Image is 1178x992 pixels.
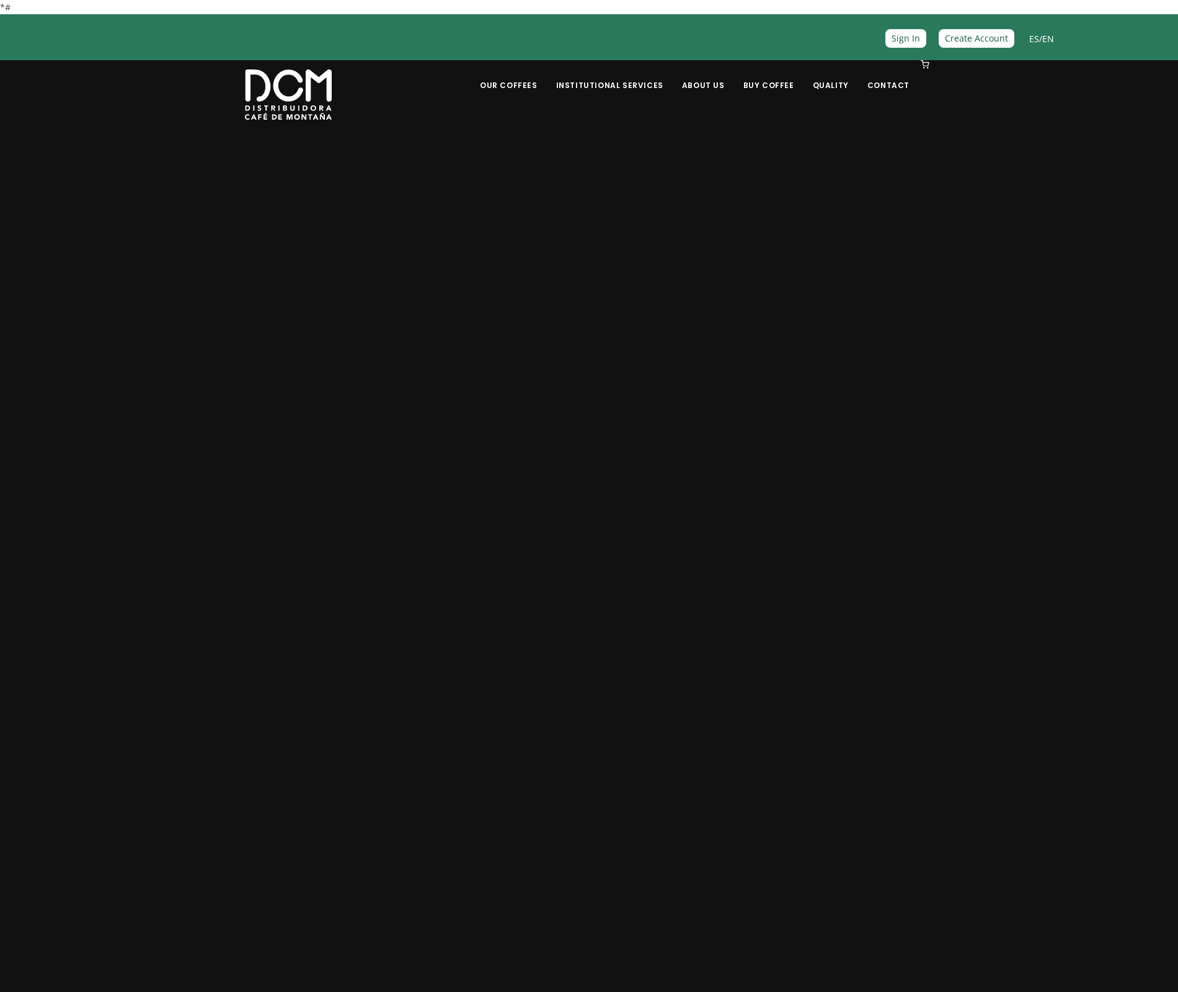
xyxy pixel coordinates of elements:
a: Buy Coffee [736,61,802,91]
a: EN [1042,33,1054,45]
span: / [1029,32,1054,46]
a: ES [1029,33,1039,45]
a: Create Account [939,29,1014,47]
a: Institutional Services [549,61,671,91]
a: Sign In [885,29,926,47]
a: About Us [675,61,732,91]
a: Quality [805,61,856,91]
a: Contact [860,61,917,91]
a: Our Coffees [472,61,545,91]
